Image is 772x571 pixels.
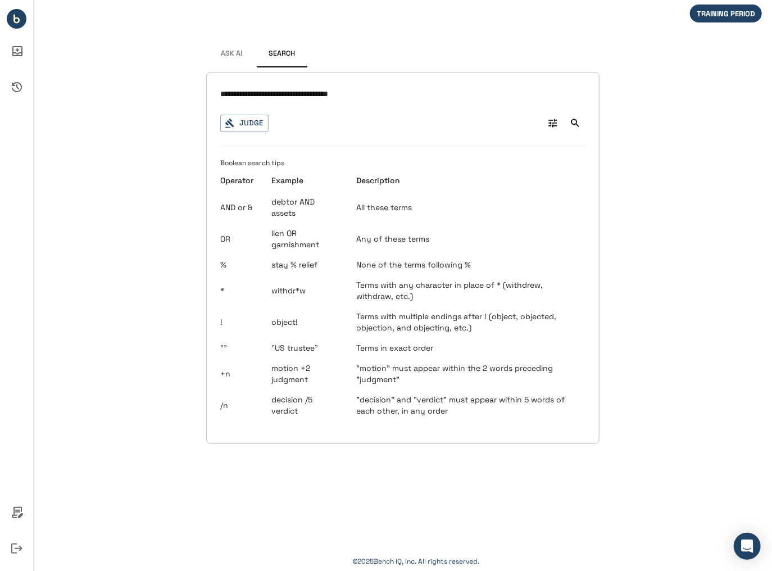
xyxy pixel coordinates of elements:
button: Advanced Search [543,113,563,133]
th: Operator [220,169,262,192]
td: stay % relief [262,255,347,275]
td: lien OR garnishment [262,223,347,255]
td: Terms with any character in place of * (withdrew, withdraw, etc.) [347,275,585,306]
td: OR [220,223,262,255]
td: "US trustee" [262,338,347,358]
td: None of the terms following % [347,255,585,275]
td: % [220,255,262,275]
td: object! [262,306,347,338]
td: /n [220,389,262,421]
td: All these terms [347,192,585,223]
td: motion +2 judgment [262,358,347,389]
td: ! [220,306,262,338]
span: TRAINING PERIOD [690,9,762,19]
button: Search [565,113,585,133]
td: "" [220,338,262,358]
td: Terms in exact order [347,338,585,358]
td: decision /5 verdict [262,389,347,421]
td: Terms with multiple endings after ! (object, objected, objection, and objecting, etc.) [347,306,585,338]
td: +n [220,358,262,389]
td: withdr*w [262,275,347,306]
td: "decision" and "verdict" must appear within 5 words of each other, in any order [347,389,585,421]
td: debtor AND assets [262,192,347,223]
th: Example [262,169,347,192]
th: Description [347,169,585,192]
button: Search [257,40,307,67]
div: Open Intercom Messenger [734,533,761,560]
button: Judge [220,115,269,132]
td: AND or & [220,192,262,223]
td: "motion" must appear within the 2 words preceding "judgment" [347,358,585,389]
span: Boolean search tips [220,158,284,176]
span: Ask AI [221,49,242,58]
td: Any of these terms [347,223,585,255]
div: We are not billing you for your initial period of in-app activity. [690,4,768,22]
